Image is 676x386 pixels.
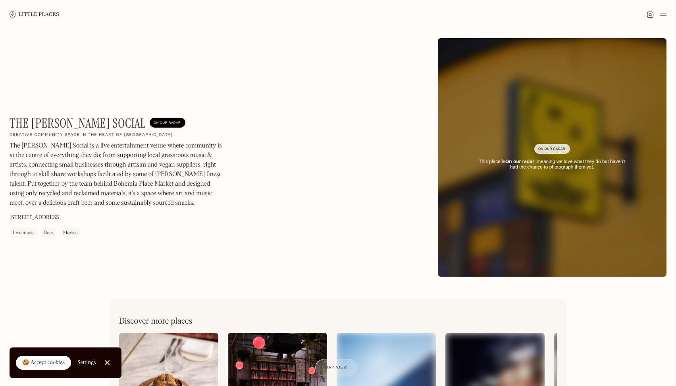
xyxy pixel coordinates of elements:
h1: The [PERSON_NAME] Social [10,116,146,131]
div: Beer [44,229,54,237]
a: 🍪 Accept cookies [16,356,71,370]
h2: Discover more places [119,316,193,326]
div: Live music [13,229,35,237]
a: Settings [77,354,96,372]
div: Settings [77,360,96,365]
div: 🍪 Accept cookies [22,359,65,367]
a: Close Cookie Popup [99,355,115,370]
p: [STREET_ADDRESS] [10,214,61,222]
div: On Our Radar [154,119,181,127]
div: This place is , meaning we love what they do but haven’t had the chance to photograph them yet. [474,159,630,170]
div: On Our Radar [538,145,566,153]
a: Map view [315,359,357,376]
span: Map view [325,365,348,370]
strong: On our radar [505,159,534,164]
div: Movies [63,229,78,237]
p: The [PERSON_NAME] Social is a live entertainment venue where community is at the centre of everyt... [10,142,224,208]
h2: Creative community space in the heart of [GEOGRAPHIC_DATA] [10,133,173,138]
